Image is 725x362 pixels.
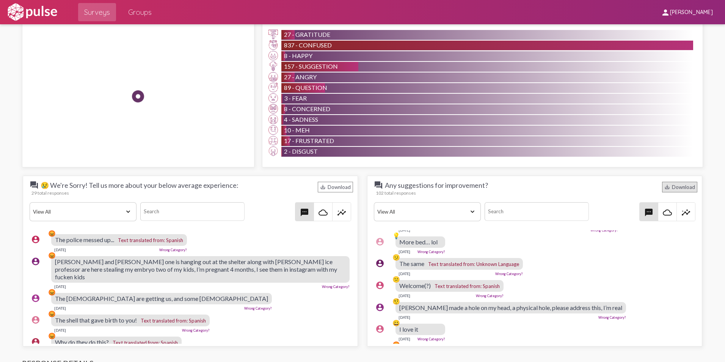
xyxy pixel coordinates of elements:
a: Wrong Category? [590,228,618,232]
mat-icon: account_circle [375,324,384,334]
span: 89 - Question [284,84,327,91]
div: 💡 [392,232,400,239]
div: [DATE] [399,249,410,254]
span: Text translated from: Spanish [118,237,183,243]
mat-icon: account_circle [375,259,384,268]
div: Download [318,182,353,192]
span: 10 - Meh [284,126,310,134]
span: 8 - Happy [284,52,312,59]
a: Wrong Category? [495,272,523,276]
div: [DATE] [399,337,410,341]
mat-icon: account_circle [31,257,40,266]
div: 😡 [48,252,56,259]
img: Gratitude [268,30,278,39]
span: The police messed up... [55,236,114,243]
a: Wrong Category? [417,337,445,341]
span: 3 - Fear [284,94,307,102]
a: Wrong Category? [476,294,504,298]
img: Frustrated [268,136,278,145]
img: Angry [268,72,278,82]
mat-icon: insights [337,208,346,217]
a: Wrong Category? [322,285,350,289]
img: Confused [268,40,278,50]
img: Question [268,83,278,92]
mat-icon: Download [664,184,670,190]
img: Concerned [268,104,278,113]
span: Text translated from: Spanish [435,283,500,289]
span: The shell that gave birth to you! [55,316,137,324]
mat-icon: insights [681,208,690,217]
span: 27 - Gratitude [284,31,330,38]
div: Download [662,182,697,192]
a: Surveys [78,3,116,21]
a: Wrong Category? [244,306,272,310]
span: 157 - Suggestion [284,63,338,70]
span: Text translated from: Spanish [141,318,206,324]
span: 27 - Angry [284,73,317,80]
div: [DATE] [399,315,410,320]
span: 8 - Concerned [284,105,330,112]
img: Happy [186,30,209,52]
span: 837 - Confused [284,41,332,49]
div: 102 total responses [376,190,697,196]
div: 😡 [48,230,56,237]
div: [DATE] [54,247,66,252]
div: [DATE] [399,271,410,276]
mat-icon: account_circle [31,315,40,324]
img: Suggestion [268,61,278,71]
mat-icon: person [661,8,670,17]
div: 🫤 [392,253,400,261]
mat-icon: question_answer [30,181,39,190]
a: Wrong Category? [417,250,445,254]
a: Wrong Category? [182,328,210,332]
span: [PERSON_NAME] and [PERSON_NAME] one is hanging out at the shelter along with [PERSON_NAME] ice pr... [55,258,337,280]
span: Text translated from: Unknown Language [428,261,519,267]
span: I love it [399,326,418,333]
mat-icon: question_answer [374,181,383,190]
img: Happy [268,51,278,60]
span: 17 - Frustrated [284,137,334,144]
div: 😀 [392,319,400,327]
div: 😡 [48,288,56,296]
span: Text translated from: Spanish [113,340,178,346]
span: 😢 We're Sorry! Tell us more about your below average experience: [30,181,239,190]
span: 2 - Disgust [284,148,318,155]
div: [DATE] [54,328,66,332]
mat-icon: cloud_queue [319,208,328,217]
mat-icon: cloud_queue [663,208,672,217]
div: [DATE] [399,293,410,298]
span: The [DEMOGRAPHIC_DATA] are getting us, and some [DEMOGRAPHIC_DATA] [55,295,268,302]
mat-icon: account_circle [31,337,40,346]
span: Why do they do this? [55,338,109,346]
div: 🤨 [392,297,400,305]
a: Wrong Category? [159,248,187,252]
span: [PERSON_NAME] [670,9,713,16]
mat-icon: textsms [300,208,309,217]
img: Sadness [268,115,278,124]
span: [PERSON_NAME] made a hole on my head, a physical hole, please address this, I’m real [399,304,622,311]
mat-icon: Download [320,184,326,190]
a: Wrong Category? [598,315,626,320]
button: [PERSON_NAME] [655,5,719,19]
img: Disgust [268,146,278,156]
div: 😕 [392,275,400,283]
img: white-logo.svg [6,3,58,22]
span: Any suggestions for improvement? [374,181,488,190]
span: 4 - Sadness [284,116,318,123]
mat-icon: account_circle [31,235,40,244]
mat-icon: account_circle [375,303,384,312]
mat-icon: account_circle [31,294,40,303]
span: More bed… lol [399,238,438,246]
img: Meh [268,125,278,135]
div: 😡 [48,332,56,340]
img: Fear [268,93,278,103]
mat-icon: account_circle [375,237,384,246]
div: 😡 [48,310,56,318]
div: [DATE] [54,284,66,289]
span: Welcome(?) [399,282,431,289]
input: Search [140,202,245,221]
div: [DATE] [54,306,66,310]
span: Groups [128,5,152,19]
mat-icon: textsms [644,208,653,217]
div: 😡 [392,341,400,348]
